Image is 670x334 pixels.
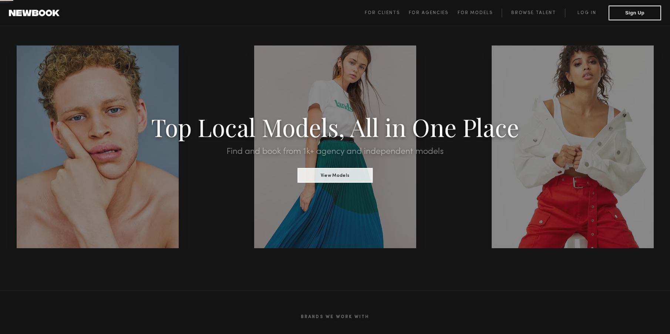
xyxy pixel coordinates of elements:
[409,9,457,17] a: For Agencies
[297,171,373,179] a: View Models
[565,9,609,17] a: Log in
[50,147,620,156] h2: Find and book from 1k+ agency and independent models
[458,9,502,17] a: For Models
[365,9,409,17] a: For Clients
[113,306,557,328] h2: Brands We Work With
[365,11,400,15] span: For Clients
[297,168,373,183] button: View Models
[609,6,661,20] button: Sign Up
[409,11,448,15] span: For Agencies
[50,115,620,138] h1: Top Local Models, All in One Place
[458,11,493,15] span: For Models
[502,9,565,17] a: Browse Talent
